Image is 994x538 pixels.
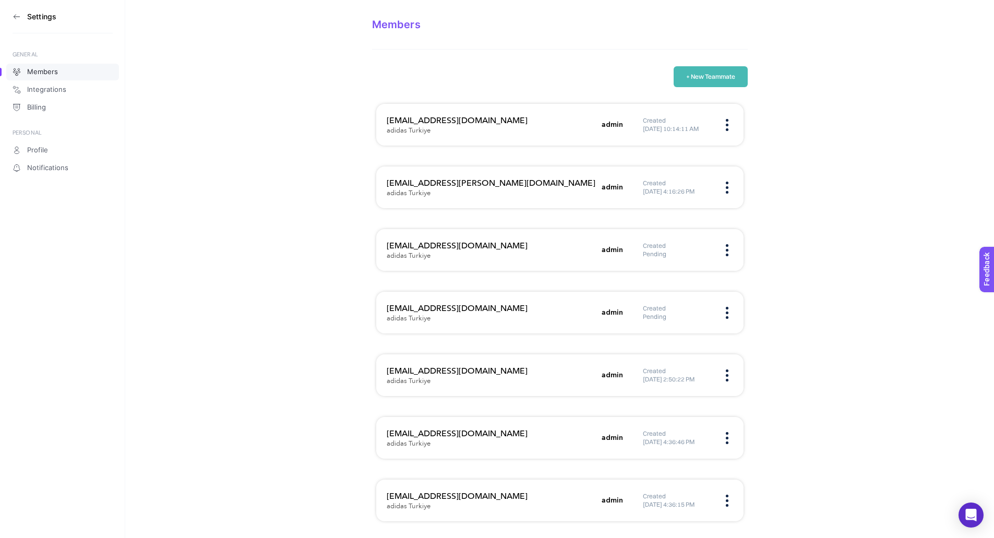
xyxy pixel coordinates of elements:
h3: [EMAIL_ADDRESS][DOMAIN_NAME] [387,114,595,127]
h6: Created [643,304,711,313]
h5: admin [602,245,623,255]
h5: adidas Turkiye [387,503,430,511]
h6: Created [643,492,711,500]
a: Integrations [6,81,119,98]
h3: [EMAIL_ADDRESS][DOMAIN_NAME] [387,302,595,315]
div: PERSONAL [13,128,113,137]
img: menu icon [726,244,728,256]
div: Members [372,18,748,31]
h3: [EMAIL_ADDRESS][DOMAIN_NAME] [387,240,595,252]
img: menu icon [726,119,728,131]
span: Billing [27,103,46,112]
img: menu icon [726,182,728,194]
h3: [EMAIL_ADDRESS][DOMAIN_NAME] [387,490,595,503]
a: Notifications [6,160,119,176]
h5: Pending [643,313,711,321]
h6: Created [643,242,711,250]
h5: admin [602,182,623,193]
span: Profile [27,146,48,154]
h5: admin [602,307,623,318]
h5: admin [602,433,623,443]
a: Members [6,64,119,80]
span: Feedback [6,3,40,11]
img: menu icon [726,307,728,319]
h5: [DATE] 4:36:46 PM [643,438,711,446]
h5: adidas Turkiye [387,440,430,448]
h6: Created [643,429,711,438]
a: Profile [6,142,119,159]
h5: admin [602,495,623,506]
div: GENERAL [13,50,113,58]
h5: adidas Turkiye [387,189,430,198]
h5: admin [602,119,623,130]
img: menu icon [726,369,728,381]
h5: [DATE] 4:36:15 PM [643,500,711,509]
h5: [DATE] 2:50:22 PM [643,375,711,384]
h6: Created [643,367,711,375]
img: menu icon [726,495,728,507]
h5: adidas Turkiye [387,315,430,323]
h5: adidas Turkiye [387,377,430,386]
h3: [EMAIL_ADDRESS][PERSON_NAME][DOMAIN_NAME] [387,177,595,189]
h5: [DATE] 10:14:11 AM [643,125,711,133]
div: Open Intercom Messenger [959,503,984,528]
h3: [EMAIL_ADDRESS][DOMAIN_NAME] [387,427,595,440]
h5: Pending [643,250,711,258]
img: menu icon [726,432,728,444]
h3: [EMAIL_ADDRESS][DOMAIN_NAME] [387,365,595,377]
h5: admin [602,370,623,380]
h6: Created [643,116,711,125]
span: Members [27,68,58,76]
h5: adidas Turkiye [387,127,430,135]
h6: Created [643,179,711,187]
h3: Settings [27,13,56,21]
button: + New Teammate [674,66,748,87]
h5: [DATE] 4:16:26 PM [643,187,711,196]
a: Billing [6,99,119,116]
span: Integrations [27,86,66,94]
h5: adidas Turkiye [387,252,430,260]
span: Notifications [27,164,68,172]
